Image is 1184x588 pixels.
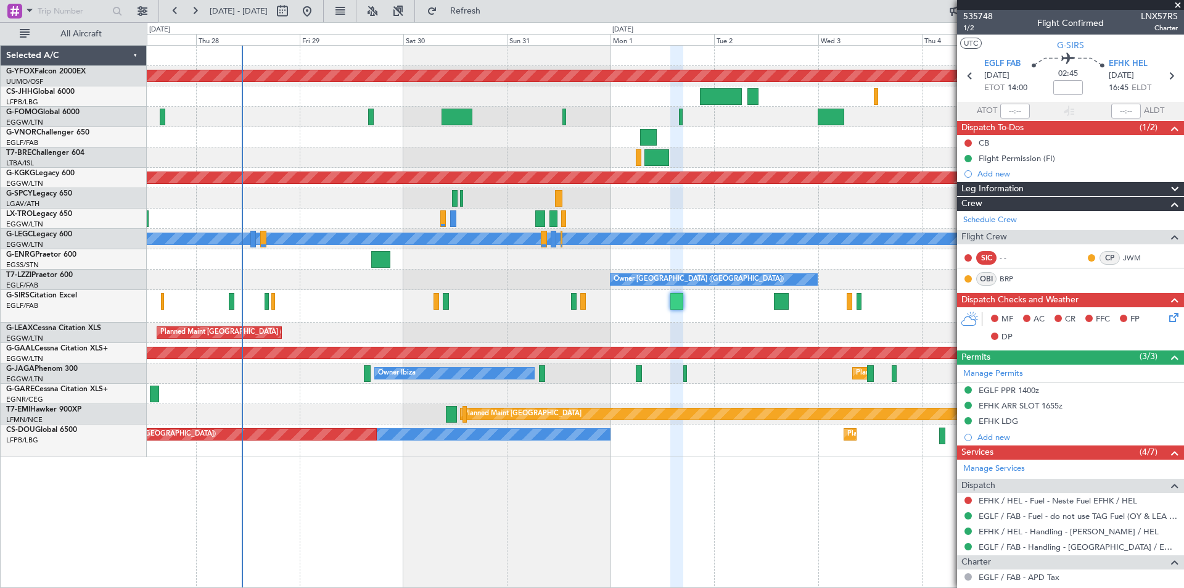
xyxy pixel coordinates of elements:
[300,34,403,45] div: Fri 29
[1065,313,1075,326] span: CR
[440,7,491,15] span: Refresh
[1140,445,1157,458] span: (4/7)
[1109,58,1148,70] span: EFHK HEL
[6,325,101,332] a: G-LEAXCessna Citation XLS
[6,149,31,157] span: T7-BRE
[1000,104,1030,118] input: --:--
[6,426,35,434] span: CS-DOU
[961,350,990,365] span: Permits
[6,210,72,218] a: LX-TROLegacy 650
[963,214,1017,226] a: Schedule Crew
[961,555,991,569] span: Charter
[6,436,38,445] a: LFPB/LBG
[6,354,43,363] a: EGGW/LTN
[6,345,108,352] a: G-GAALCessna Citation XLS+
[507,34,610,45] div: Sun 31
[979,572,1059,582] a: EGLF / FAB - APD Tax
[977,168,1178,179] div: Add new
[922,34,1026,45] div: Thu 4
[6,365,35,373] span: G-JAGA
[38,2,109,20] input: Trip Number
[6,281,38,290] a: EGLF/FAB
[6,118,43,127] a: EGGW/LTN
[1058,68,1078,80] span: 02:45
[961,121,1024,135] span: Dispatch To-Dos
[6,199,39,209] a: LGAV/ATH
[6,170,35,177] span: G-KGKG
[961,197,982,211] span: Crew
[6,426,77,434] a: CS-DOUGlobal 6500
[961,293,1079,307] span: Dispatch Checks and Weather
[6,271,31,279] span: T7-LZZI
[160,323,355,342] div: Planned Maint [GEOGRAPHIC_DATA] ([GEOGRAPHIC_DATA])
[6,149,84,157] a: T7-BREChallenger 604
[976,251,997,265] div: SIC
[6,292,30,299] span: G-SIRS
[979,153,1055,164] div: Flight Permission (FI)
[1130,313,1140,326] span: FP
[963,10,993,23] span: 535748
[6,179,43,188] a: EGGW/LTN
[6,325,33,332] span: G-LEAX
[6,88,75,96] a: CS-JHHGlobal 6000
[6,231,72,238] a: G-LEGCLegacy 600
[6,68,86,75] a: G-YFOXFalcon 2000EX
[979,400,1063,411] div: EFHK ARR SLOT 1655z
[6,190,33,197] span: G-SPCY
[1109,70,1134,82] span: [DATE]
[1008,82,1027,94] span: 14:00
[960,38,982,49] button: UTC
[1001,313,1013,326] span: MF
[1132,82,1151,94] span: ELDT
[963,368,1023,380] a: Manage Permits
[6,395,43,404] a: EGNR/CEG
[961,230,1007,244] span: Flight Crew
[1140,350,1157,363] span: (3/3)
[984,82,1005,94] span: ETOT
[6,251,35,259] span: G-ENRG
[847,425,1042,444] div: Planned Maint [GEOGRAPHIC_DATA] ([GEOGRAPHIC_DATA])
[6,138,38,147] a: EGLF/FAB
[6,129,36,136] span: G-VNOR
[6,334,43,343] a: EGGW/LTN
[6,190,72,197] a: G-SPCYLegacy 650
[6,109,80,116] a: G-FOMOGlobal 6000
[1109,82,1128,94] span: 16:45
[6,301,38,310] a: EGLF/FAB
[963,23,993,33] span: 1/2
[1057,39,1084,52] span: G-SIRS
[6,345,35,352] span: G-GAAL
[961,479,995,493] span: Dispatch
[196,34,300,45] div: Thu 28
[961,182,1024,196] span: Leg Information
[977,105,997,117] span: ATOT
[961,445,993,460] span: Services
[856,364,1050,383] div: Planned Maint [GEOGRAPHIC_DATA] ([GEOGRAPHIC_DATA])
[403,34,507,45] div: Sat 30
[979,526,1159,537] a: EFHK / HEL - Handling - [PERSON_NAME] / HEL
[6,210,33,218] span: LX-TRO
[1144,105,1164,117] span: ALDT
[32,30,130,38] span: All Aircraft
[378,364,416,383] div: Owner Ibiza
[6,365,78,373] a: G-JAGAPhenom 300
[963,463,1025,475] a: Manage Services
[6,77,43,86] a: UUMO/OSF
[6,251,76,259] a: G-ENRGPraetor 600
[6,129,89,136] a: G-VNORChallenger 650
[6,415,43,424] a: LFMN/NCE
[979,495,1137,506] a: EFHK / HEL - Fuel - Neste Fuel EFHK / HEL
[6,170,75,177] a: G-KGKGLegacy 600
[6,231,33,238] span: G-LEGC
[14,24,134,44] button: All Aircraft
[984,70,1009,82] span: [DATE]
[6,292,77,299] a: G-SIRSCitation Excel
[1001,331,1013,344] span: DP
[6,240,43,249] a: EGGW/LTN
[984,58,1021,70] span: EGLF FAB
[1123,252,1151,263] a: JWM
[6,220,43,229] a: EGGW/LTN
[818,34,922,45] div: Wed 3
[979,416,1018,426] div: EFHK LDG
[1141,10,1178,23] span: LNX57RS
